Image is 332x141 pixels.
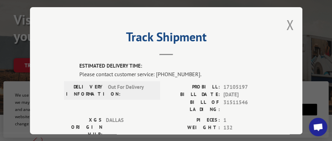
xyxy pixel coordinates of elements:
label: ESTIMATED DELIVERY TIME: [79,62,268,70]
div: Open chat [309,118,327,136]
label: BILL OF LADING: [166,98,220,113]
span: [DATE] [223,91,268,99]
span: 132 [223,124,268,132]
span: 17105197 [223,83,268,91]
label: DELIVERY INFORMATION: [66,83,105,97]
div: Please contact customer service: [PHONE_NUMBER]. [79,70,268,78]
h2: Track Shipment [64,32,268,45]
span: 1 [223,116,268,124]
span: Out For Delivery [108,83,154,97]
label: PROBILL: [166,83,220,91]
span: 31511546 [223,98,268,113]
label: PIECES: [166,116,220,124]
label: XGS ORIGIN HUB: [64,116,102,138]
button: Close modal [286,16,294,34]
label: BILL DATE: [166,91,220,99]
span: DALLAS [106,116,152,138]
label: WEIGHT: [166,124,220,132]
